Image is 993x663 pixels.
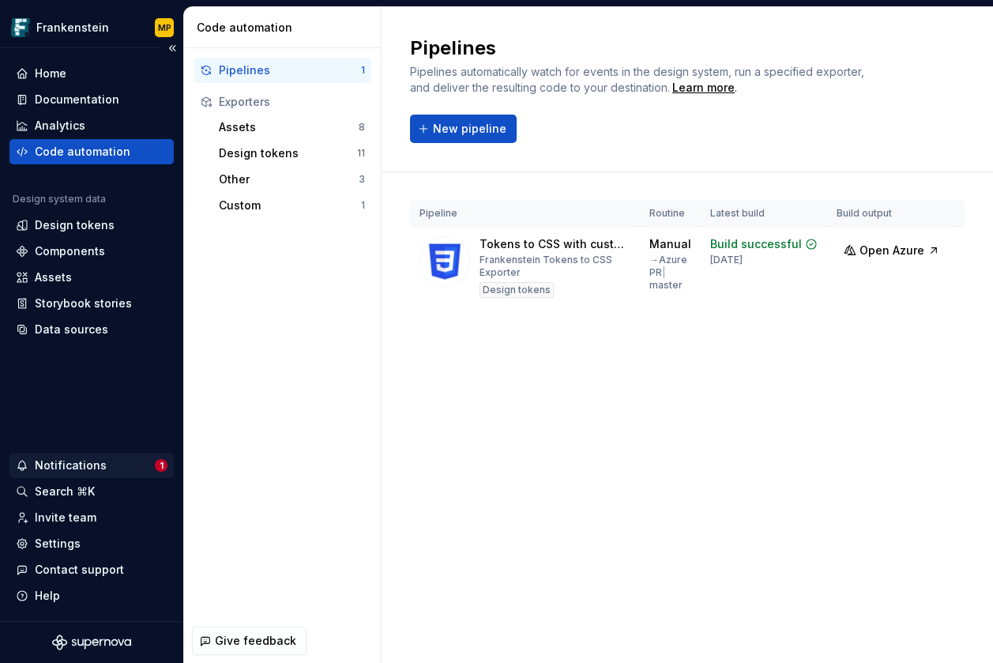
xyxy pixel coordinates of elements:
[35,296,132,311] div: Storybook stories
[361,64,365,77] div: 1
[9,61,174,86] a: Home
[9,531,174,556] a: Settings
[213,115,371,140] button: Assets8
[9,213,174,238] a: Design tokens
[35,269,72,285] div: Assets
[194,58,371,83] button: Pipelines1
[3,10,180,44] button: FrankensteinMP
[213,167,371,192] button: Other3
[35,118,85,134] div: Analytics
[192,627,307,655] button: Give feedback
[35,588,60,604] div: Help
[219,171,359,187] div: Other
[213,193,371,218] button: Custom1
[433,121,506,137] span: New pipeline
[859,243,924,258] span: Open Azure
[9,113,174,138] a: Analytics
[35,322,108,337] div: Data sources
[9,317,174,342] a: Data sources
[710,236,802,252] div: Build successful
[161,37,183,59] button: Collapse sidebar
[213,141,371,166] button: Design tokens11
[9,479,174,504] button: Search ⌘K
[35,243,105,259] div: Components
[357,147,365,160] div: 11
[9,239,174,264] a: Components
[9,87,174,112] a: Documentation
[9,139,174,164] a: Code automation
[480,282,554,298] div: Design tokens
[361,199,365,212] div: 1
[219,119,359,135] div: Assets
[35,562,124,578] div: Contact support
[480,254,630,279] div: Frankenstein Tokens to CSS Exporter
[701,201,827,227] th: Latest build
[219,62,361,78] div: Pipelines
[9,505,174,530] a: Invite team
[410,65,867,94] span: Pipelines automatically watch for events in the design system, run a specified exporter, and deli...
[35,92,119,107] div: Documentation
[158,21,171,34] div: MP
[672,80,735,96] a: Learn more
[359,121,365,134] div: 8
[410,36,884,61] h2: Pipelines
[410,201,640,227] th: Pipeline
[13,193,106,205] div: Design system data
[837,236,947,265] button: Open Azure
[359,173,365,186] div: 3
[649,236,691,252] div: Manual
[837,246,947,259] a: Open Azure
[52,635,131,650] svg: Supernova Logo
[35,66,66,81] div: Home
[35,536,81,552] div: Settings
[9,453,174,478] button: Notifications1
[35,458,107,473] div: Notifications
[215,633,296,649] span: Give feedback
[36,20,109,36] div: Frankenstein
[9,291,174,316] a: Storybook stories
[219,145,357,161] div: Design tokens
[155,459,167,472] span: 1
[480,236,630,252] div: Tokens to CSS with custom exporter
[9,265,174,290] a: Assets
[35,484,95,499] div: Search ⌘K
[35,510,96,526] div: Invite team
[35,144,130,160] div: Code automation
[35,217,115,233] div: Design tokens
[197,20,374,36] div: Code automation
[827,201,957,227] th: Build output
[219,94,365,110] div: Exporters
[710,254,743,266] div: [DATE]
[662,266,666,278] span: |
[649,254,691,292] div: → Azure PR master
[9,583,174,608] button: Help
[640,201,701,227] th: Routine
[11,18,30,37] img: d720e2f0-216c-474b-bea5-031157028467.png
[219,198,361,213] div: Custom
[670,82,737,94] span: .
[410,115,517,143] button: New pipeline
[9,557,174,582] button: Contact support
